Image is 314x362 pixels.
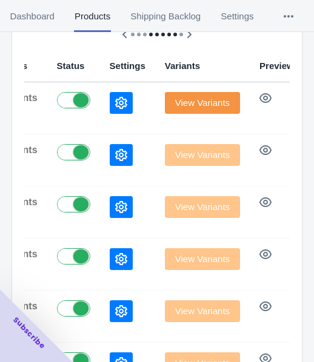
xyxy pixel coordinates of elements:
[264,1,313,32] button: More tabs
[178,24,200,45] button: Scroll table right one column
[130,1,201,32] span: Shipping Backlog
[221,1,254,32] span: Settings
[259,61,294,71] span: Preview
[165,61,200,71] span: Variants
[10,1,55,32] span: Dashboard
[110,61,145,71] span: Settings
[175,98,230,108] span: View Variants
[114,24,136,45] button: Scroll table left one column
[57,61,85,71] span: Status
[165,92,240,114] button: View Variants
[74,1,110,32] span: Products
[11,315,47,351] span: Subscribe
